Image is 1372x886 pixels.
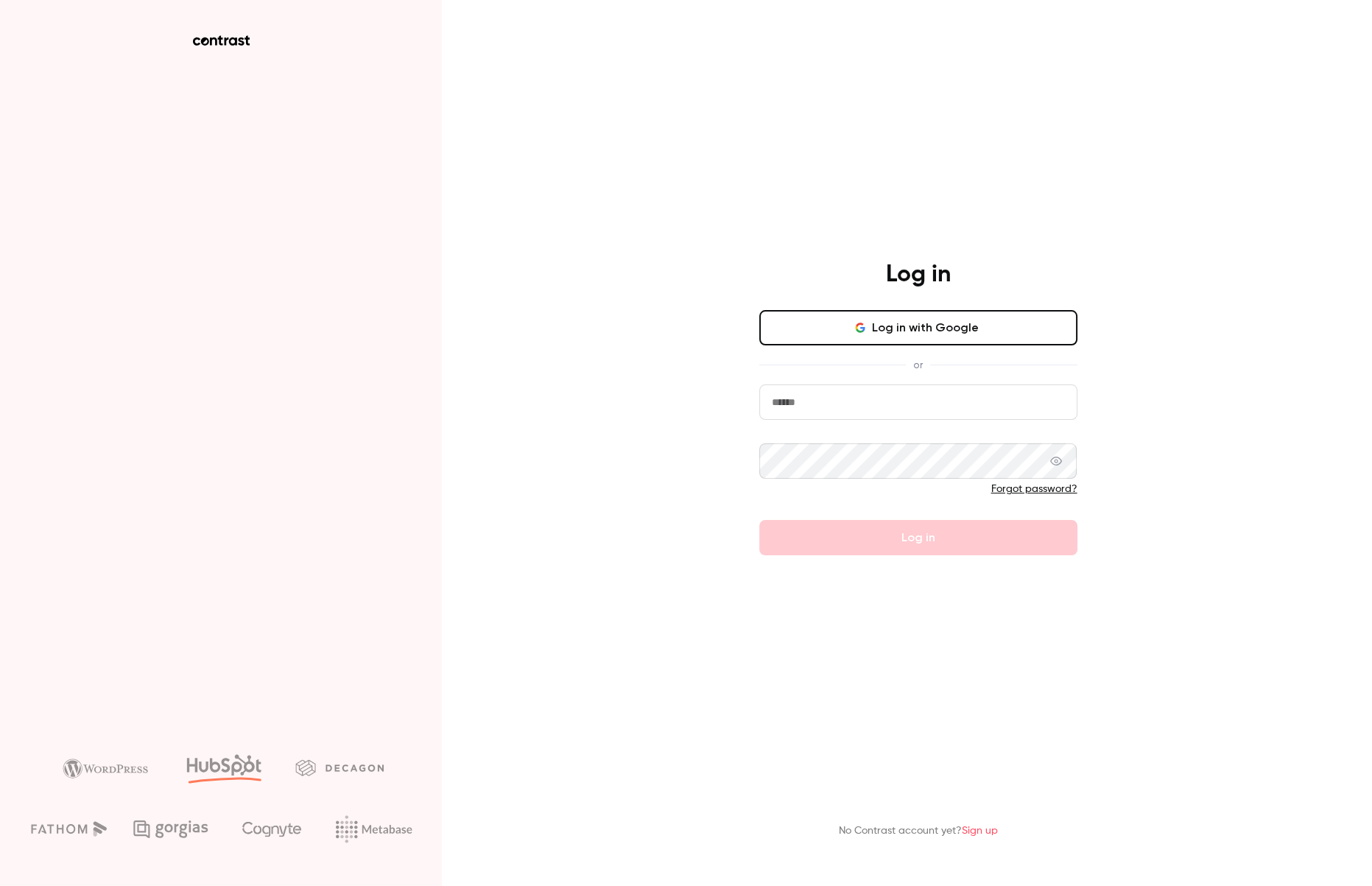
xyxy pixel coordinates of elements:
a: Forgot password? [991,484,1077,494]
span: or [906,357,930,373]
h4: Log in [886,260,951,289]
p: No Contrast account yet? [839,823,998,839]
img: decagon [295,759,384,776]
button: Log in with Google [759,310,1077,345]
a: Sign up [962,826,998,836]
